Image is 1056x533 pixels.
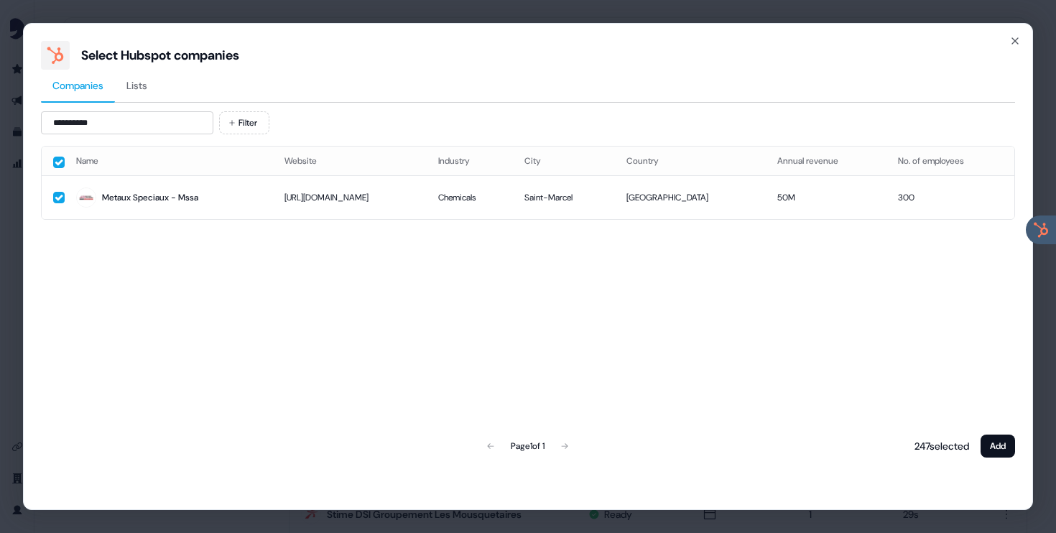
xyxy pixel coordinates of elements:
button: Filter [219,111,269,134]
th: City [513,147,615,175]
th: Country [615,147,766,175]
td: Saint-Marcel [513,175,615,219]
th: Industry [427,147,514,175]
th: Website [273,147,427,175]
span: Companies [52,78,103,93]
button: Add [981,435,1015,458]
th: No. of employees [886,147,1014,175]
div: Select Hubspot companies [81,47,239,64]
td: 300 [886,175,1014,219]
p: 247 selected [909,439,969,453]
th: Name [65,147,273,175]
td: [URL][DOMAIN_NAME] [273,175,427,219]
div: Page 1 of 1 [511,439,545,453]
th: Annual revenue [766,147,886,175]
span: Lists [126,78,147,93]
td: 50M [766,175,886,219]
td: [GEOGRAPHIC_DATA] [615,175,766,219]
td: Chemicals [427,175,514,219]
div: Metaux Speciaux - Mssa [102,190,198,205]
